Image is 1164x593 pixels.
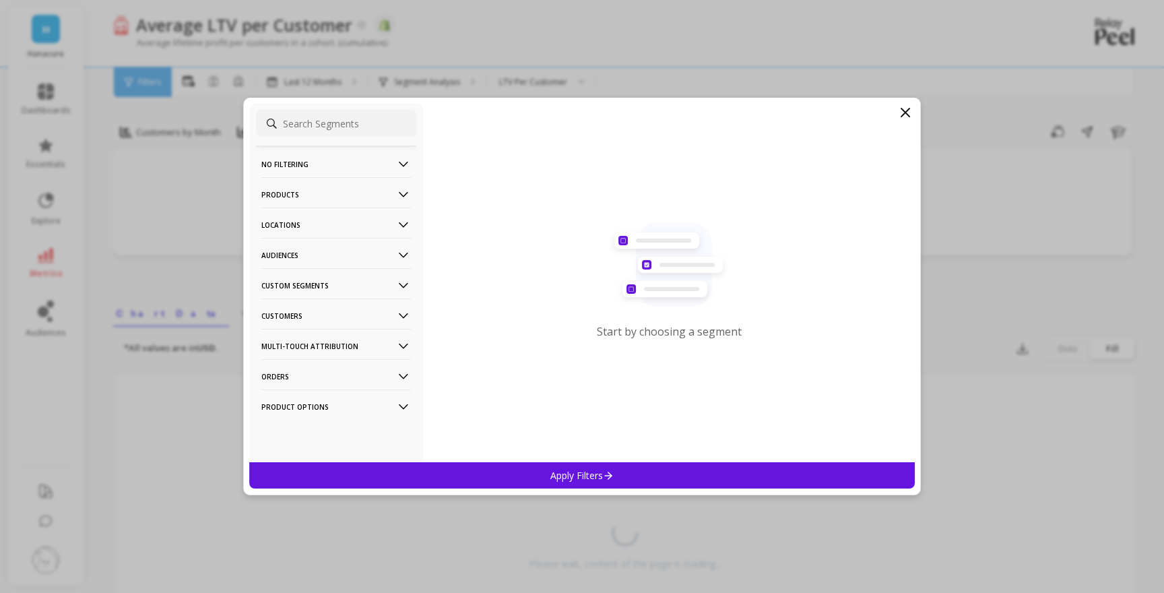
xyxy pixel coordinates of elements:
input: Search Segments [256,110,416,137]
p: Locations [261,208,411,242]
p: Orders [261,359,411,394]
p: Apply Filters [550,469,614,482]
p: Products [261,177,411,212]
p: Customers [261,299,411,333]
p: Start by choosing a segment [597,324,742,339]
p: Product Options [261,389,411,424]
p: No filtering [261,147,411,181]
p: Audiences [261,238,411,272]
p: Multi-Touch Attribution [261,329,411,363]
p: Custom Segments [261,268,411,303]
